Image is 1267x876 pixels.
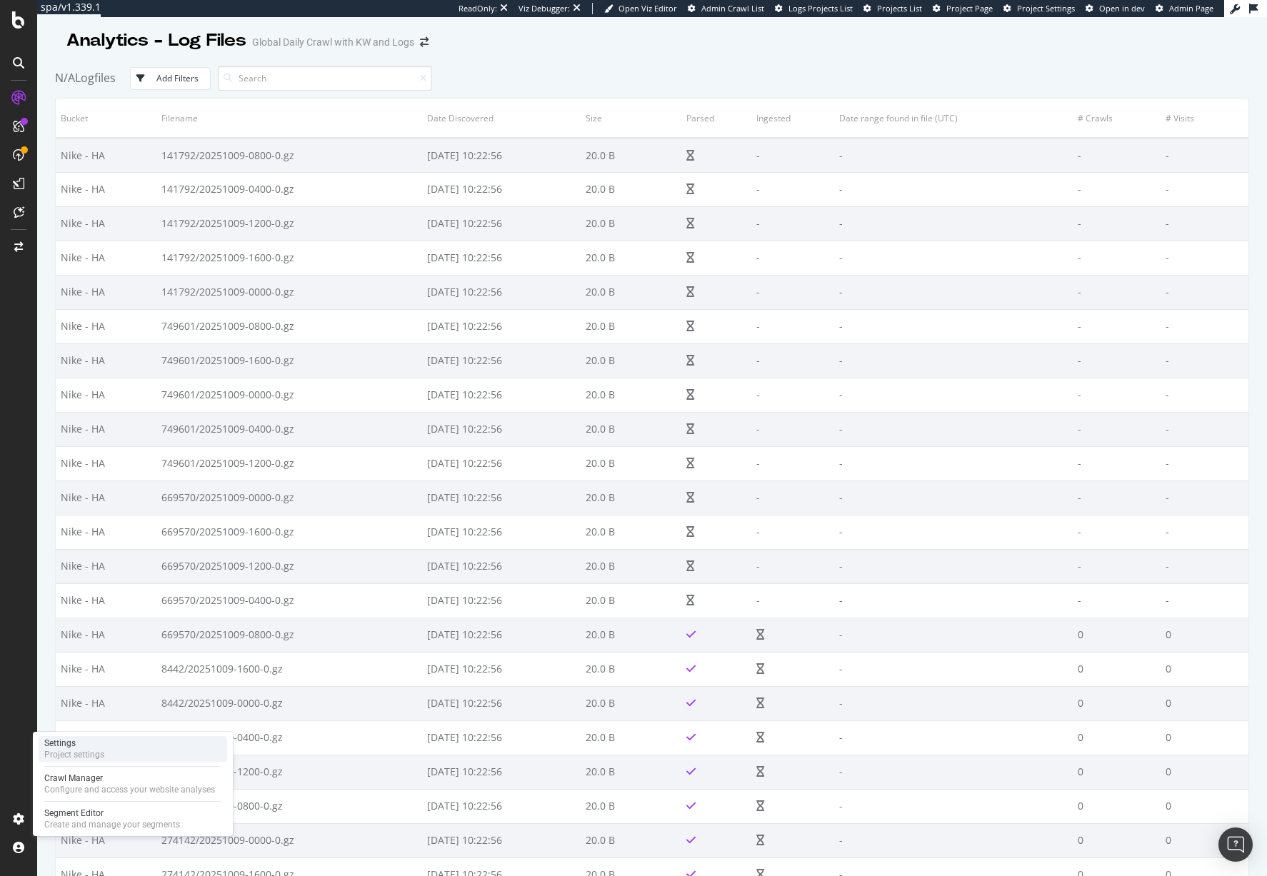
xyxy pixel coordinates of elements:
th: Size [581,99,681,138]
div: Global Daily Crawl with KW and Logs [252,35,414,49]
td: 20.0 B [581,686,681,720]
a: Open in dev [1086,3,1145,14]
td: 274142/20251009-0000-0.gz [156,823,422,857]
a: Logs Projects List [775,3,853,14]
span: Logs Projects List [788,3,853,14]
td: 20.0 B [581,172,681,206]
th: Bucket [56,99,156,138]
td: 0 [1073,686,1161,720]
td: [DATE] 10:22:56 [422,618,580,652]
div: Add Filters [156,72,199,84]
td: - [1073,275,1161,309]
td: - [1073,138,1161,172]
td: 20.0 B [581,275,681,309]
td: - [1073,309,1161,343]
span: Admin Page [1169,3,1213,14]
td: 20.0 B [581,343,681,378]
td: Nike - HA [56,583,156,618]
td: [DATE] 10:22:56 [422,309,580,343]
span: Open Viz Editor [619,3,677,14]
a: SettingsProject settings [39,736,227,762]
div: Configure and access your website analyses [44,784,215,795]
td: 749601/20251009-0400-0.gz [156,412,422,446]
td: - [751,446,833,480]
td: Nike - HA [56,412,156,446]
td: - [1161,309,1248,343]
td: - [751,549,833,583]
td: - [834,138,1073,172]
th: Parsed [681,99,752,138]
td: 0 [1073,652,1161,686]
input: Search [218,66,432,91]
td: Nike - HA [56,138,156,172]
td: 20.0 B [581,480,681,515]
td: [DATE] 10:22:56 [422,343,580,378]
div: Segment Editor [44,807,180,819]
td: 749601/20251009-1200-0.gz [156,446,422,480]
td: 669570/20251009-1600-0.gz [156,515,422,549]
td: Nike - HA [56,823,156,857]
td: - [834,275,1073,309]
td: 20.0 B [581,446,681,480]
td: - [1073,515,1161,549]
span: Admin Crawl List [701,3,764,14]
td: 20.0 B [581,720,681,755]
td: Nike - HA [56,480,156,515]
td: 0 [1161,652,1248,686]
td: - [834,206,1073,241]
td: Nike - HA [56,343,156,378]
a: Admin Page [1156,3,1213,14]
td: 0 [1073,618,1161,652]
td: - [834,789,1073,823]
td: - [1073,241,1161,275]
td: [DATE] 10:22:56 [422,378,580,412]
td: Nike - HA [56,549,156,583]
div: ReadOnly: [459,3,497,14]
td: [DATE] 10:22:56 [422,583,580,618]
td: - [834,583,1073,618]
td: - [751,241,833,275]
a: Admin Crawl List [688,3,764,14]
th: Date Discovered [422,99,580,138]
td: - [1161,206,1248,241]
span: Project Settings [1017,3,1075,14]
td: Nike - HA [56,378,156,412]
td: 20.0 B [581,412,681,446]
td: - [834,412,1073,446]
td: Nike - HA [56,275,156,309]
td: - [1161,343,1248,378]
span: Logfiles [75,70,116,86]
td: 20.0 B [581,378,681,412]
td: 20.0 B [581,515,681,549]
td: - [1073,549,1161,583]
td: 141792/20251009-1200-0.gz [156,206,422,241]
td: 0 [1161,686,1248,720]
td: - [1161,378,1248,412]
td: - [1161,275,1248,309]
td: [DATE] 10:22:56 [422,515,580,549]
td: - [1161,172,1248,206]
td: 20.0 B [581,618,681,652]
a: Projects List [863,3,922,14]
td: 141792/20251009-0000-0.gz [156,275,422,309]
td: 8442/20251009-1200-0.gz [156,755,422,789]
td: [DATE] 10:22:56 [422,412,580,446]
td: - [834,549,1073,583]
a: Project Page [933,3,993,14]
button: Add Filters [130,67,211,90]
td: Nike - HA [56,309,156,343]
td: - [1073,172,1161,206]
td: 0 [1161,618,1248,652]
td: 141792/20251009-1600-0.gz [156,241,422,275]
td: - [751,412,833,446]
td: 669570/20251009-0400-0.gz [156,583,422,618]
td: - [1161,583,1248,618]
td: 749601/20251009-0000-0.gz [156,378,422,412]
td: Nike - HA [56,652,156,686]
div: Open Intercom Messenger [1218,827,1253,862]
td: - [1073,206,1161,241]
td: Nike - HA [56,720,156,755]
td: - [751,515,833,549]
span: Project Page [946,3,993,14]
td: Nike - HA [56,206,156,241]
